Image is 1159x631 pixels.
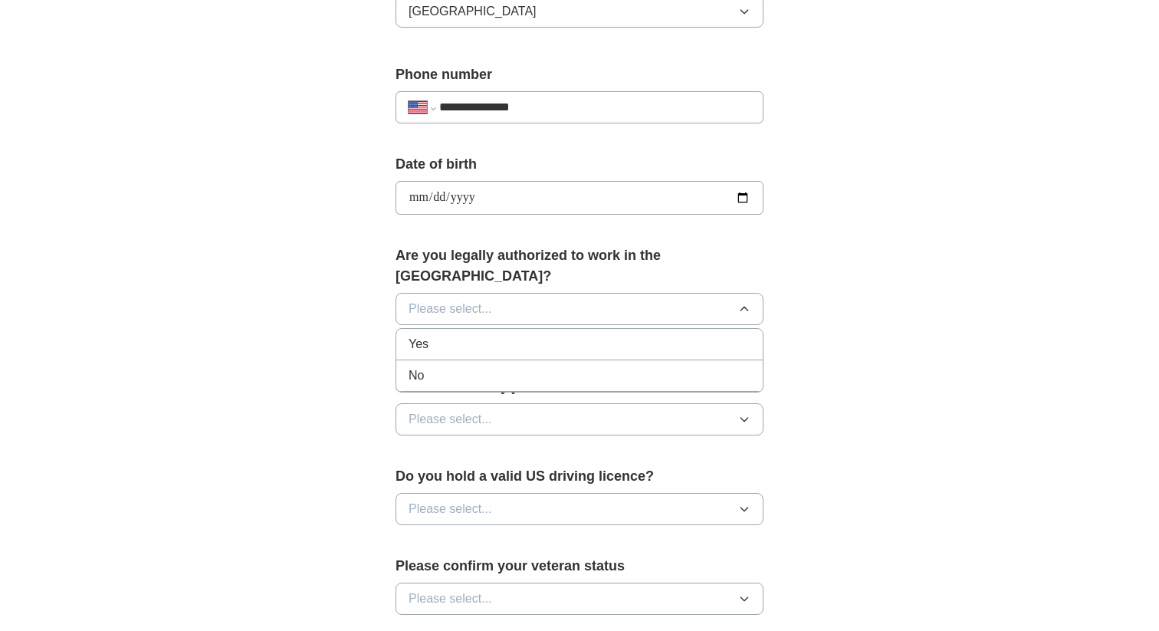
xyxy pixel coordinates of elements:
span: Yes [409,335,428,353]
span: No [409,366,424,385]
span: Please select... [409,410,492,429]
label: Please confirm your veteran status [396,556,763,577]
label: Are you legally authorized to work in the [GEOGRAPHIC_DATA]? [396,245,763,287]
button: Please select... [396,583,763,615]
span: Please select... [409,300,492,318]
span: [GEOGRAPHIC_DATA] [409,2,537,21]
label: Do you hold a valid US driving licence? [396,466,763,487]
span: Please select... [409,590,492,608]
label: Phone number [396,64,763,85]
label: Date of birth [396,154,763,175]
button: Please select... [396,293,763,325]
button: Please select... [396,403,763,435]
button: Please select... [396,493,763,525]
span: Please select... [409,500,492,518]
